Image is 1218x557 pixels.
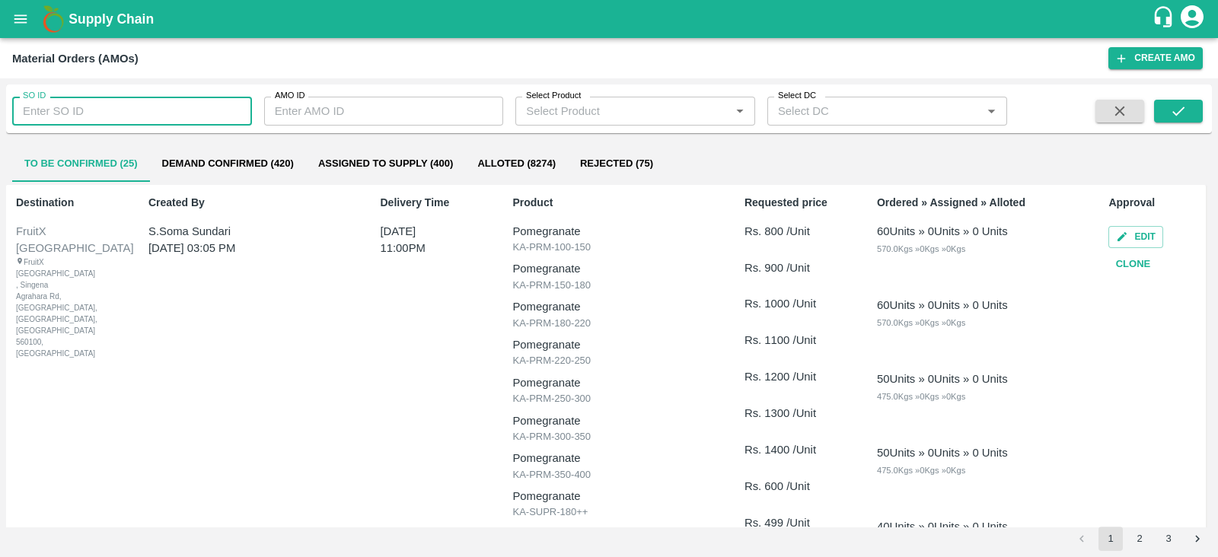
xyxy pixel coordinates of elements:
label: SO ID [23,90,46,102]
button: Go to page 3 [1156,527,1181,551]
p: Rs. 499 /Unit [745,514,837,531]
p: Rs. 800 /Unit [745,223,837,240]
p: KA-PRM-250-300 [512,391,705,406]
label: Select DC [778,90,816,102]
button: Go to page 2 [1127,527,1152,551]
button: Open [981,101,1001,121]
p: Pomegranate [512,223,705,240]
a: Supply Chain [69,8,1152,30]
p: KA-PRM-100-150 [512,240,705,255]
button: Rejected (75) [568,145,665,182]
p: Pomegranate [512,260,705,277]
div: account of current user [1178,3,1206,35]
span: 570.0 Kgs » 0 Kgs » 0 Kgs [877,318,965,327]
label: AMO ID [275,90,305,102]
p: Pomegranate [512,374,705,391]
input: Select Product [520,101,725,121]
button: open drawer [3,2,38,37]
p: Rs. 1300 /Unit [745,405,837,422]
p: Ordered » Assigned » Alloted [877,195,1070,211]
button: To Be Confirmed (25) [12,145,150,182]
p: S.Soma Sundari [148,223,323,240]
button: Open [730,101,750,121]
div: Material Orders (AMOs) [12,49,139,68]
p: Pomegranate [512,412,705,429]
p: Product [512,195,705,211]
p: Pomegranate [512,336,705,353]
button: Edit [1108,226,1162,248]
p: Pomegranate [512,526,705,543]
p: Rs. 600 /Unit [745,478,837,495]
div: 60 Units » 0 Units » 0 Units [877,297,1008,314]
input: Select DC [772,101,958,121]
button: Demand Confirmed (420) [150,145,306,182]
div: FruitX [GEOGRAPHIC_DATA] , Singena Agrahara Rd, [GEOGRAPHIC_DATA], [GEOGRAPHIC_DATA], [GEOGRAPHIC... [16,256,71,359]
p: Pomegranate [512,488,705,504]
p: Pomegranate [512,298,705,315]
p: KA-PRM-220-250 [512,353,705,368]
p: Created By [148,195,341,211]
p: Approval [1108,195,1201,211]
div: customer-support [1152,5,1178,33]
span: 475.0 Kgs » 0 Kgs » 0 Kgs [877,466,965,475]
p: KA-PRM-150-180 [512,278,705,293]
p: KA-PRM-300-350 [512,429,705,444]
p: Requested price [745,195,837,211]
p: Rs. 1400 /Unit [745,441,837,458]
p: Rs. 900 /Unit [745,259,837,276]
div: 50 Units » 0 Units » 0 Units [877,371,1008,387]
img: logo [38,4,69,34]
div: FruitX [GEOGRAPHIC_DATA] [16,223,107,257]
p: KA-SUPR-180++ [512,504,705,520]
b: Supply Chain [69,11,154,27]
nav: pagination navigation [1067,527,1212,551]
p: Rs. 1200 /Unit [745,368,837,385]
button: Go to next page [1185,527,1210,551]
button: Assigned to Supply (400) [306,145,466,182]
input: Enter SO ID [12,97,252,126]
span: 570.0 Kgs » 0 Kgs » 0 Kgs [877,244,965,253]
p: [DATE] 11:00PM [380,223,454,257]
div: 60 Units » 0 Units » 0 Units [877,223,1008,240]
p: [DATE] 03:05 PM [148,240,323,256]
button: page 1 [1098,527,1123,551]
p: Rs. 1100 /Unit [745,332,837,349]
p: KA-PRM-350-400 [512,467,705,482]
p: KA-PRM-180-220 [512,316,705,331]
span: 475.0 Kgs » 0 Kgs » 0 Kgs [877,392,965,401]
div: 40 Units » 0 Units » 0 Units [877,518,1008,535]
p: Rs. 1000 /Unit [745,295,837,312]
input: Enter AMO ID [264,97,504,126]
div: 50 Units » 0 Units » 0 Units [877,444,1008,461]
p: Delivery Time [380,195,473,211]
p: Pomegranate [512,450,705,466]
button: Create AMO [1108,47,1203,69]
p: Destination [16,195,109,211]
button: Alloted (8274) [465,145,568,182]
button: Clone [1108,251,1157,278]
label: Select Product [526,90,581,102]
